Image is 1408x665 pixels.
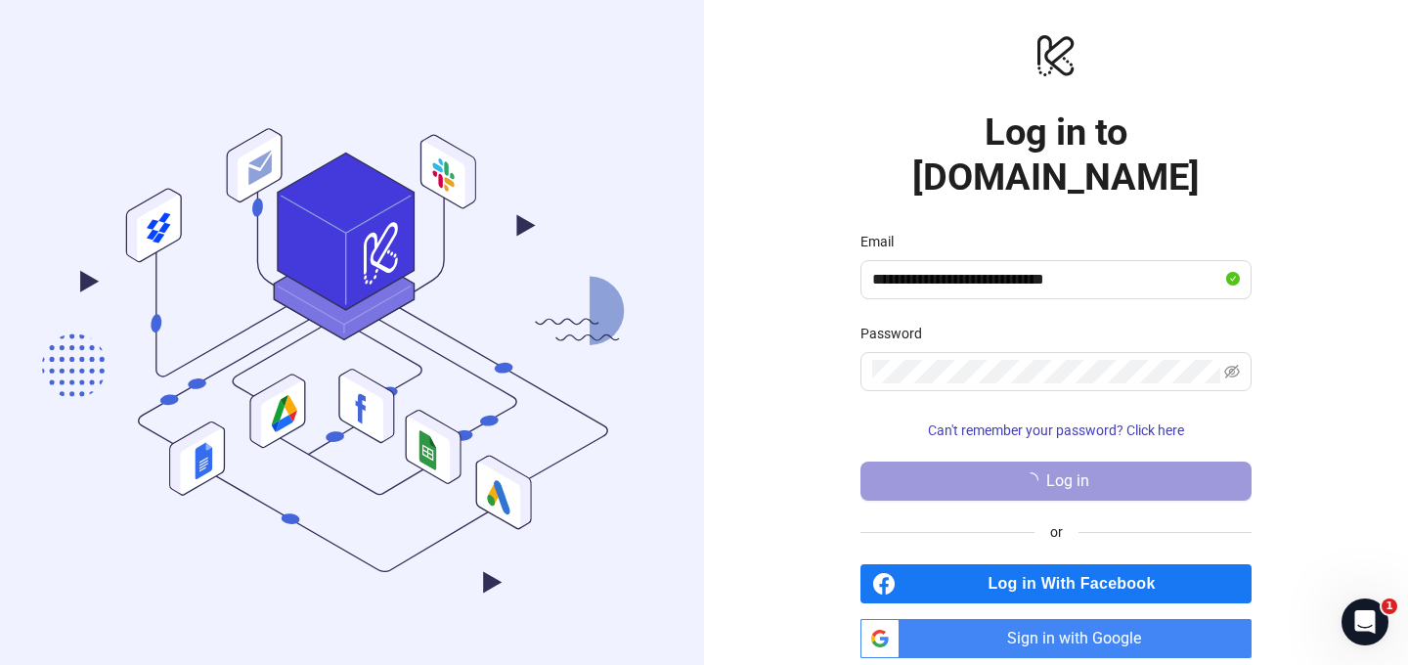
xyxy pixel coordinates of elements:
[860,231,906,252] label: Email
[1382,598,1397,614] span: 1
[860,462,1252,501] button: Log in
[860,619,1252,658] a: Sign in with Google
[1342,598,1388,645] iframe: Intercom live chat
[1046,472,1089,490] span: Log in
[1034,521,1078,543] span: or
[903,564,1252,603] span: Log in With Facebook
[860,564,1252,603] a: Log in With Facebook
[860,422,1252,438] a: Can't remember your password? Click here
[872,268,1222,291] input: Email
[1224,364,1240,379] span: eye-invisible
[1021,470,1040,490] span: loading
[860,323,935,344] label: Password
[860,110,1252,199] h1: Log in to [DOMAIN_NAME]
[907,619,1252,658] span: Sign in with Google
[928,422,1184,438] span: Can't remember your password? Click here
[860,415,1252,446] button: Can't remember your password? Click here
[872,360,1220,383] input: Password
